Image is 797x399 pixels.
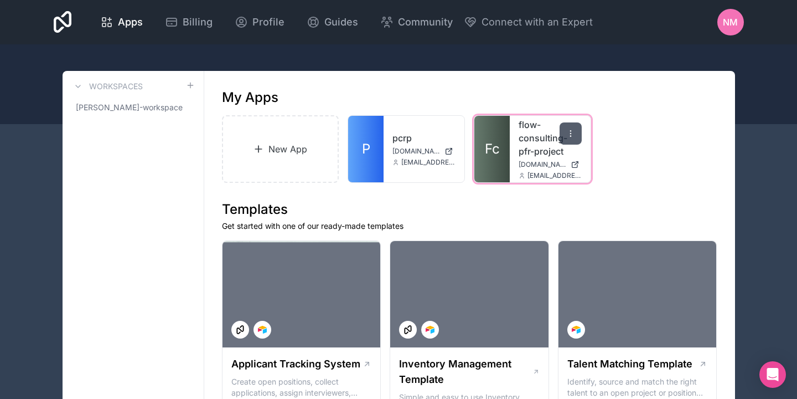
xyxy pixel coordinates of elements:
[362,140,370,158] span: P
[222,115,339,183] a: New App
[519,160,582,169] a: [DOMAIN_NAME]
[401,158,456,167] span: [EMAIL_ADDRESS][DOMAIN_NAME]
[392,147,456,156] a: [DOMAIN_NAME]
[324,14,358,30] span: Guides
[183,14,213,30] span: Billing
[572,325,581,334] img: Airtable Logo
[399,356,532,387] h1: Inventory Management Template
[759,361,786,388] div: Open Intercom Messenger
[252,14,284,30] span: Profile
[91,10,152,34] a: Apps
[222,201,717,218] h1: Templates
[474,116,510,182] a: Fc
[567,376,708,398] p: Identify, source and match the right talent to an open project or position with our Talent Matchi...
[371,10,462,34] a: Community
[392,131,456,145] a: pcrp
[231,356,360,372] h1: Applicant Tracking System
[482,14,593,30] span: Connect with an Expert
[118,14,143,30] span: Apps
[71,98,195,117] a: [PERSON_NAME]-workspace
[519,118,582,158] a: flow-consulting-pfr-project
[76,102,183,113] span: [PERSON_NAME]-workspace
[392,147,440,156] span: [DOMAIN_NAME]
[348,116,384,182] a: P
[222,221,717,232] p: Get started with one of our ready-made templates
[519,160,566,169] span: [DOMAIN_NAME]
[527,171,582,180] span: [EMAIL_ADDRESS][DOMAIN_NAME]
[222,89,278,106] h1: My Apps
[258,325,267,334] img: Airtable Logo
[298,10,367,34] a: Guides
[485,140,500,158] span: Fc
[89,81,143,92] h3: Workspaces
[398,14,453,30] span: Community
[426,325,434,334] img: Airtable Logo
[723,16,738,29] span: NM
[231,376,372,398] p: Create open positions, collect applications, assign interviewers, centralise candidate feedback a...
[156,10,221,34] a: Billing
[464,14,593,30] button: Connect with an Expert
[226,10,293,34] a: Profile
[71,80,143,93] a: Workspaces
[567,356,692,372] h1: Talent Matching Template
